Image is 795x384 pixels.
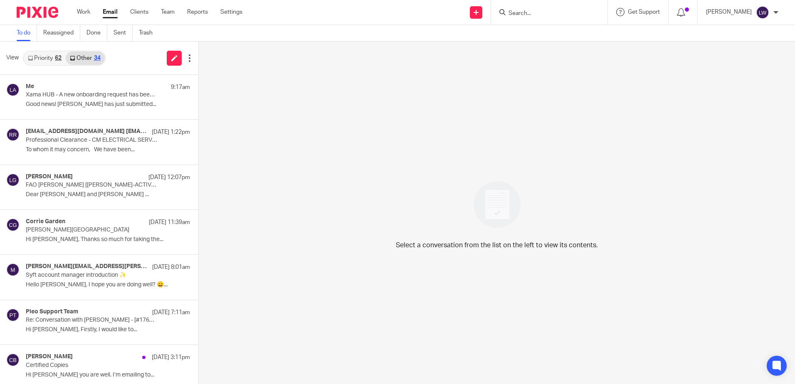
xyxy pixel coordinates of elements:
[26,218,65,225] h4: Corrie Garden
[26,236,190,243] p: Hi [PERSON_NAME], Thanks so much for taking the...
[396,240,598,250] p: Select a conversation from the list on the left to view its contents.
[148,173,190,182] p: [DATE] 12:07pm
[130,8,148,16] a: Clients
[508,10,583,17] input: Search
[26,101,190,108] p: Good news! [PERSON_NAME] has just submitted...
[139,25,159,41] a: Trash
[6,83,20,96] img: svg%3E
[17,7,58,18] img: Pixie
[43,25,80,41] a: Reassigned
[6,353,20,367] img: svg%3E
[220,8,242,16] a: Settings
[77,8,90,16] a: Work
[6,218,20,231] img: svg%3E
[6,128,20,141] img: svg%3E
[26,173,73,180] h4: [PERSON_NAME]
[66,52,104,65] a: Other34
[26,137,157,144] p: Professional Clearance - CM ELECTRICAL SERVICES ([GEOGRAPHIC_DATA]) LTD
[24,52,66,65] a: Priority62
[86,25,107,41] a: Done
[26,272,157,279] p: Syft account manager introduction ✨
[152,128,190,136] p: [DATE] 1:22pm
[152,308,190,317] p: [DATE] 7:11am
[55,55,62,61] div: 62
[26,146,190,153] p: To whom it may concern, We have been...
[187,8,208,16] a: Reports
[103,8,118,16] a: Email
[6,308,20,322] img: svg%3E
[26,326,190,333] p: Hi [PERSON_NAME], Firstly, I would like to...
[17,25,37,41] a: To do
[26,128,148,135] h4: [EMAIL_ADDRESS][DOMAIN_NAME] [EMAIL_ADDRESS][DOMAIN_NAME]
[6,263,20,276] img: svg%3E
[26,353,73,360] h4: [PERSON_NAME]
[26,317,157,324] p: Re: Conversation with [PERSON_NAME] - [#176002]
[26,362,157,369] p: Certified Copies
[628,9,660,15] span: Get Support
[152,263,190,271] p: [DATE] 8:01am
[152,353,190,362] p: [DATE] 3:11pm
[756,6,769,19] img: svg%3E
[26,91,157,98] p: Xama HUB - A new onboarding request has been returned
[6,54,19,62] span: View
[26,182,157,189] p: FAO [PERSON_NAME] [[PERSON_NAME]-ACTIVE.FID5257894]
[26,191,190,198] p: Dear [PERSON_NAME] and [PERSON_NAME] ...
[149,218,190,226] p: [DATE] 11:39am
[26,372,190,379] p: Hi [PERSON_NAME] you are well. I’m emailing to...
[468,176,526,234] img: image
[26,226,157,234] p: [PERSON_NAME][GEOGRAPHIC_DATA]
[26,263,148,270] h4: [PERSON_NAME][EMAIL_ADDRESS][PERSON_NAME][DOMAIN_NAME]
[26,308,78,315] h4: Pleo Support Team
[26,281,190,288] p: Hello [PERSON_NAME], I hope you are doing well? 😄...
[161,8,175,16] a: Team
[171,83,190,91] p: 9:17am
[114,25,133,41] a: Sent
[26,83,34,90] h4: Me
[6,173,20,187] img: svg%3E
[94,55,101,61] div: 34
[706,8,752,16] p: [PERSON_NAME]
